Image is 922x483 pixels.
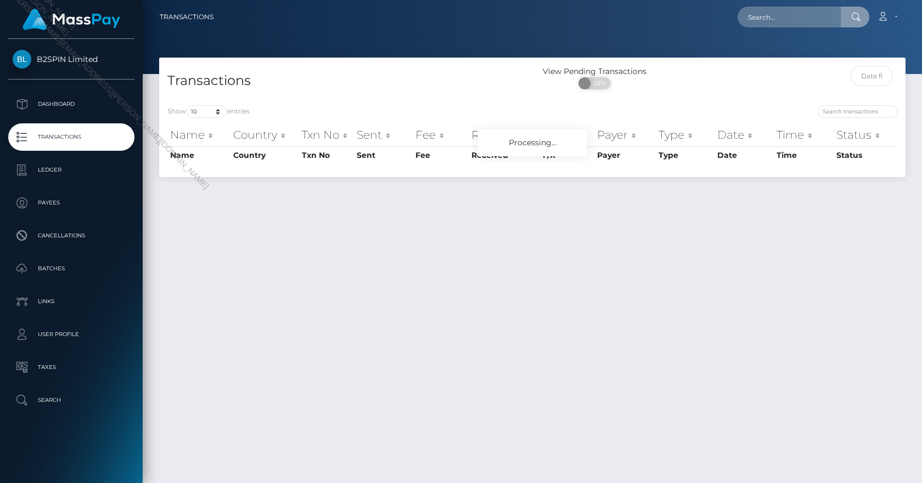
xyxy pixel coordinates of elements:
[715,124,774,146] th: Date
[299,124,355,146] th: Txn No
[8,387,134,414] a: Search
[13,129,130,145] p: Transactions
[231,124,299,146] th: Country
[167,71,524,90] h4: Transactions
[594,124,656,146] th: Payer
[167,146,231,164] th: Name
[13,326,130,343] p: User Profile
[8,288,134,315] a: Links
[13,392,130,408] p: Search
[13,96,130,112] p: Dashboard
[13,293,130,310] p: Links
[8,156,134,184] a: Ledger
[584,77,612,89] span: OFF
[413,146,469,164] th: Fee
[167,105,250,118] label: Show entries
[540,124,594,146] th: F/X
[818,105,897,118] input: Search transactions
[413,124,469,146] th: Fee
[299,146,355,164] th: Txn No
[774,124,834,146] th: Time
[167,124,231,146] th: Name
[8,189,134,217] a: Payees
[13,260,130,277] p: Batches
[532,66,657,77] div: View Pending Transactions
[656,146,715,164] th: Type
[834,146,897,164] th: Status
[8,90,134,118] a: Dashboard
[8,321,134,348] a: User Profile
[8,354,134,381] a: Taxes
[186,105,227,118] select: Showentries
[160,5,213,29] a: Transactions
[13,162,130,178] p: Ledger
[13,50,31,69] img: B2SPIN Limited
[8,123,134,151] a: Transactions
[715,146,774,164] th: Date
[13,195,130,211] p: Payees
[469,124,540,146] th: Received
[354,146,413,164] th: Sent
[477,129,587,156] div: Processing...
[8,54,134,64] span: B2SPIN Limited
[774,146,834,164] th: Time
[23,9,120,30] img: MassPay Logo
[354,124,413,146] th: Sent
[13,359,130,376] p: Taxes
[851,66,893,86] input: Date filter
[469,146,540,164] th: Received
[834,124,897,146] th: Status
[231,146,299,164] th: Country
[13,228,130,244] p: Cancellations
[8,255,134,282] a: Batches
[738,7,841,27] input: Search...
[8,222,134,249] a: Cancellations
[656,124,715,146] th: Type
[594,146,656,164] th: Payer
